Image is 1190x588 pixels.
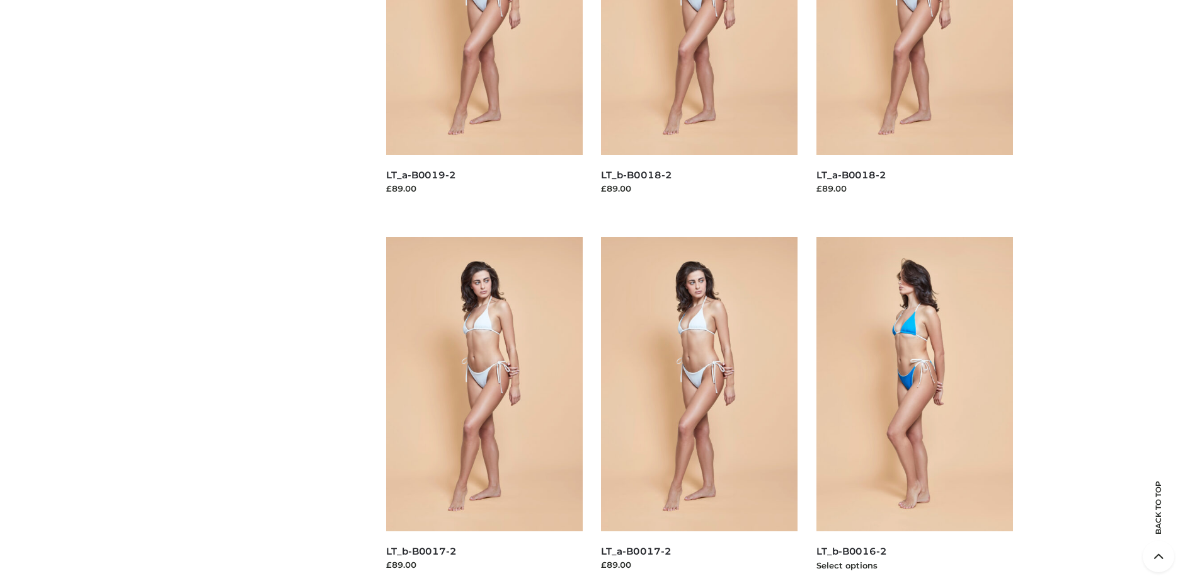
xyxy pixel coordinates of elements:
a: LT_b-B0016-2 [816,545,887,557]
a: LT_b-B0018-2 [601,169,672,181]
a: LT_b-B0017-2 [386,545,457,557]
div: £89.00 [601,182,798,195]
div: £89.00 [386,182,583,195]
div: £89.00 [601,558,798,571]
div: £89.00 [386,558,583,571]
a: LT_a-B0019-2 [386,169,456,181]
span: Back to top [1143,503,1174,534]
div: £89.00 [816,182,1013,195]
a: Select options [816,560,878,570]
a: LT_a-B0017-2 [601,545,671,557]
a: LT_a-B0018-2 [816,169,886,181]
